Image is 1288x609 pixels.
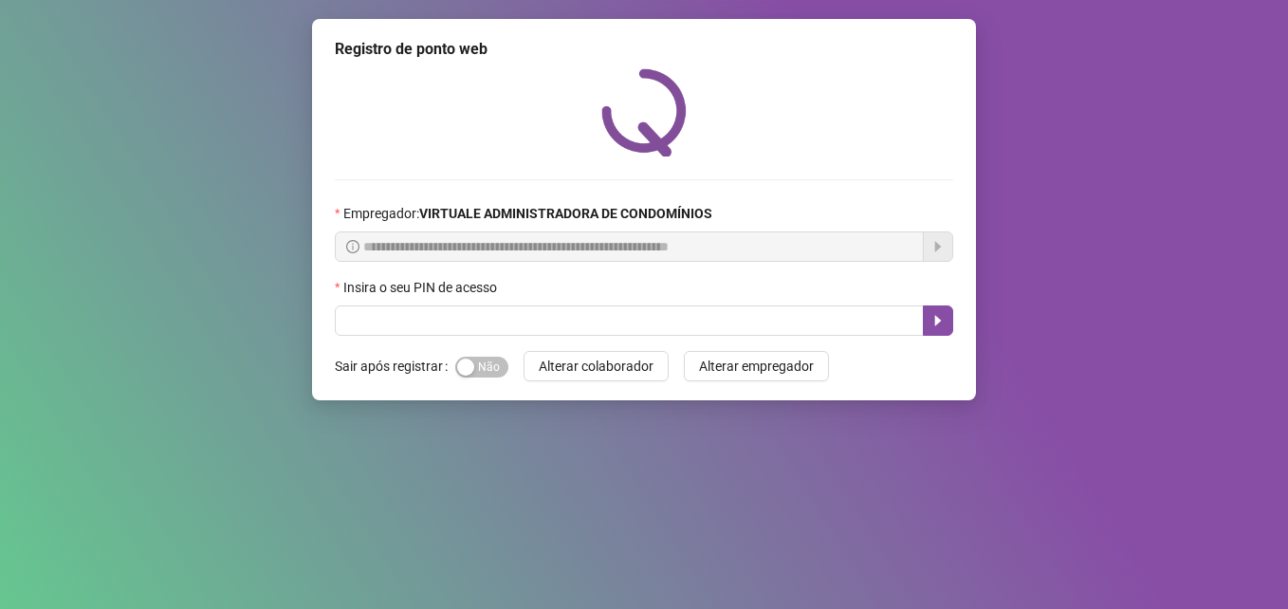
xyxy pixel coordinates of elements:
[335,351,455,381] label: Sair após registrar
[524,351,669,381] button: Alterar colaborador
[346,240,359,253] span: info-circle
[684,351,829,381] button: Alterar empregador
[539,356,653,377] span: Alterar colaborador
[930,313,946,328] span: caret-right
[335,277,509,298] label: Insira o seu PIN de acesso
[419,206,712,221] strong: VIRTUALE ADMINISTRADORA DE CONDOMÍNIOS
[343,203,712,224] span: Empregador :
[699,356,814,377] span: Alterar empregador
[601,68,687,157] img: QRPoint
[335,38,953,61] div: Registro de ponto web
